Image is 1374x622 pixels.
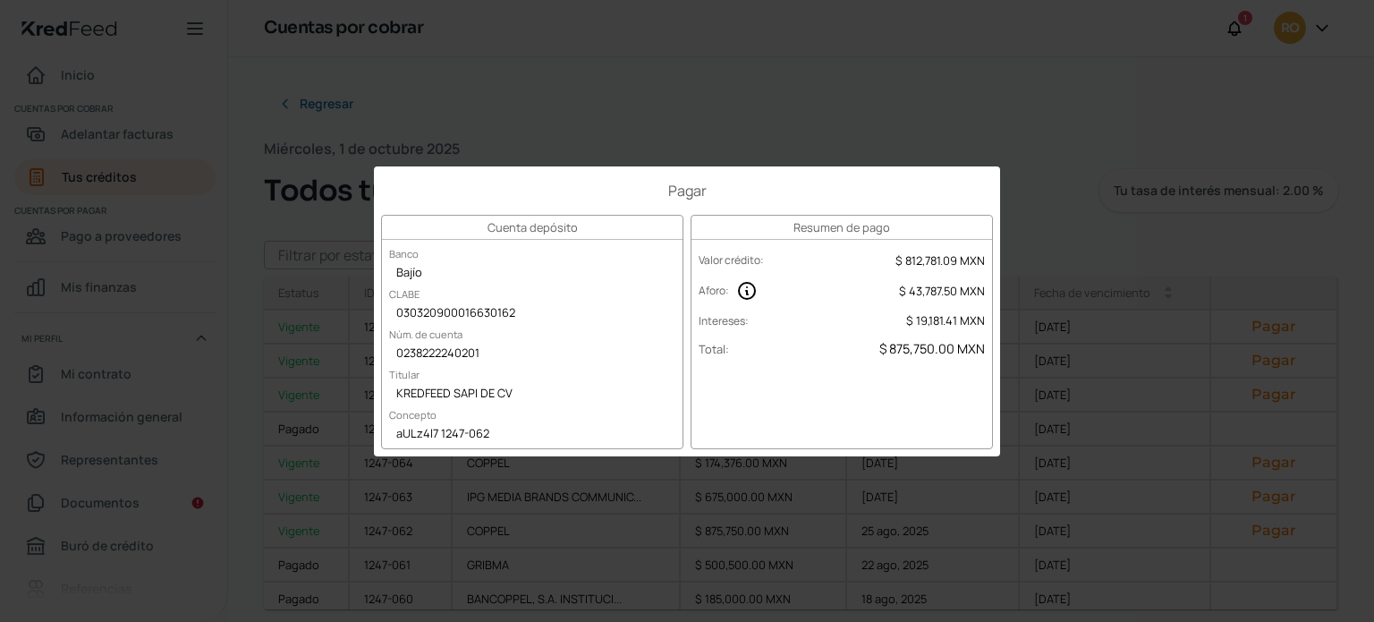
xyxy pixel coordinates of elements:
[382,260,683,287] div: Bajío
[699,283,729,298] label: Aforo :
[699,252,764,268] label: Valor crédito :
[906,312,985,328] span: $ 19,181.41 MXN
[699,341,729,357] label: Total :
[691,216,992,240] h3: Resumen de pago
[382,320,470,348] label: Núm. de cuenta
[699,313,749,328] label: Intereses :
[899,283,985,299] span: $ 43,787.50 MXN
[895,252,985,268] span: $ 812,781.09 MXN
[382,422,683,448] div: aULz4l7 1247-062
[382,216,683,240] h3: Cuenta depósito
[382,341,683,368] div: 0238222240201
[382,401,444,429] label: Concepto
[382,280,427,308] label: CLABE
[381,181,993,200] h1: Pagar
[382,301,683,328] div: 030320900016630162
[382,381,683,408] div: KREDFEED SAPI DE CV
[382,240,426,268] label: Banco
[879,340,985,357] span: $ 875,750.00 MXN
[382,361,427,388] label: Titular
